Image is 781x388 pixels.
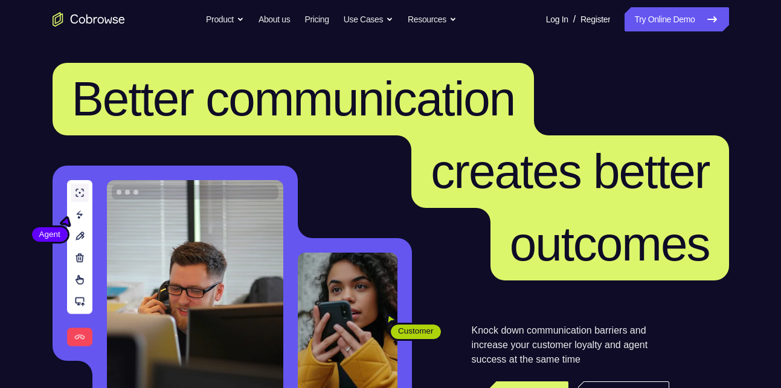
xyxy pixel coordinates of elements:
[431,144,709,198] span: creates better
[546,7,568,31] a: Log In
[259,7,290,31] a: About us
[53,12,125,27] a: Go to the home page
[472,323,669,367] p: Knock down communication barriers and increase your customer loyalty and agent success at the sam...
[344,7,393,31] button: Use Cases
[625,7,728,31] a: Try Online Demo
[72,72,515,126] span: Better communication
[304,7,329,31] a: Pricing
[510,217,710,271] span: outcomes
[408,7,457,31] button: Resources
[580,7,610,31] a: Register
[573,12,576,27] span: /
[206,7,244,31] button: Product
